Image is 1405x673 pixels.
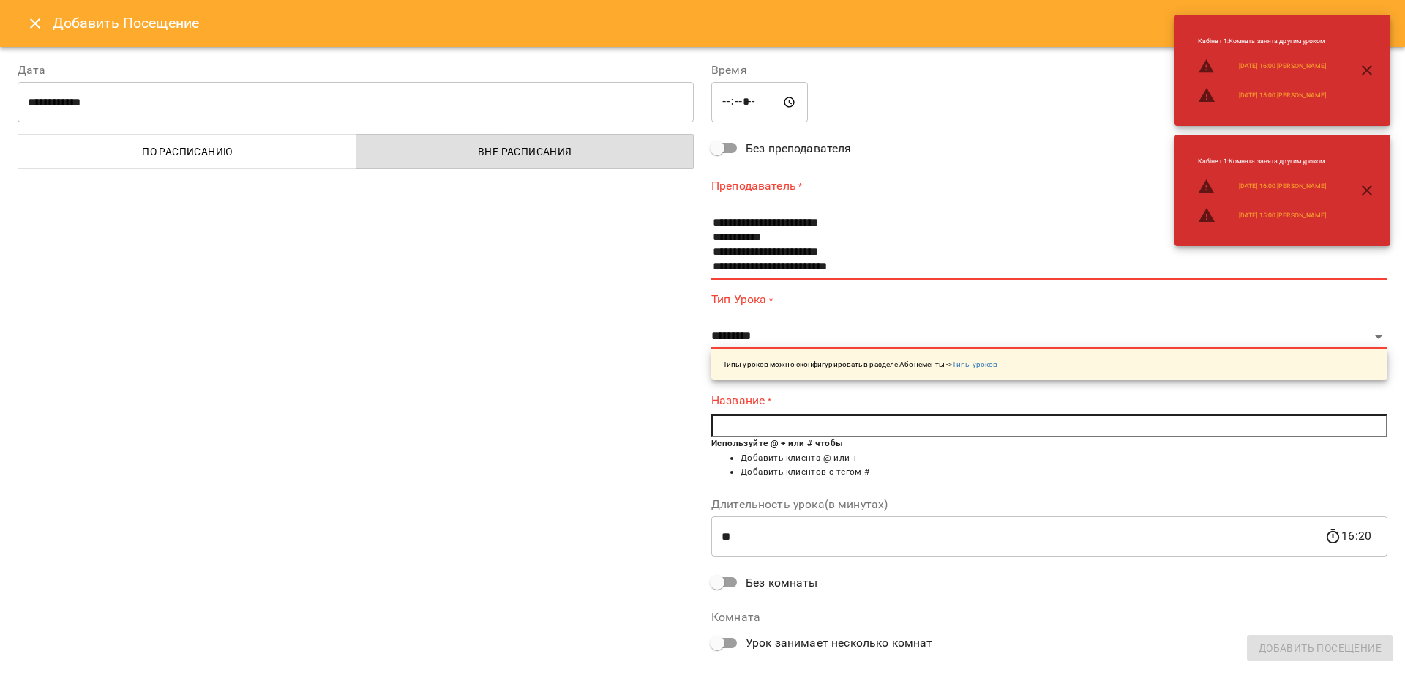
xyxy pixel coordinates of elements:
a: [DATE] 15:00 [PERSON_NAME] [1239,91,1326,100]
button: Close [18,6,53,41]
a: Типы уроков [952,360,997,368]
span: Без комнаты [746,574,818,592]
a: [DATE] 16:00 [PERSON_NAME] [1239,62,1326,71]
label: Дата [18,64,694,76]
a: [DATE] 16:00 [PERSON_NAME] [1239,182,1326,191]
span: Урок занимает несколько комнат [746,634,932,652]
button: Вне расписания [356,134,694,169]
label: Длительность урока(в минутах) [711,499,1387,510]
label: Время [711,64,1387,76]
label: Комната [711,611,1387,623]
span: Без преподавателя [746,140,852,157]
li: Кабінет 1 : Комната занята другим уроком [1186,31,1338,52]
li: Добавить клиента @ или + [741,451,1387,466]
li: Кабінет 1 : Комната занята другим уроком [1186,151,1338,172]
h6: Добавить Посещение [53,12,1387,34]
b: Используйте @ + или # чтобы [711,438,844,448]
a: [DATE] 15:00 [PERSON_NAME] [1239,211,1326,220]
span: Вне расписания [365,143,686,160]
p: Типы уроков можно сконфигурировать в разделе Абонементы -> [723,359,998,370]
li: Добавить клиентов с тегом # [741,465,1387,480]
button: По расписанию [18,134,356,169]
label: Название [711,392,1387,409]
label: Преподаватель [711,177,1387,194]
label: Тип Урока [711,291,1387,308]
span: По расписанию [27,143,348,160]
